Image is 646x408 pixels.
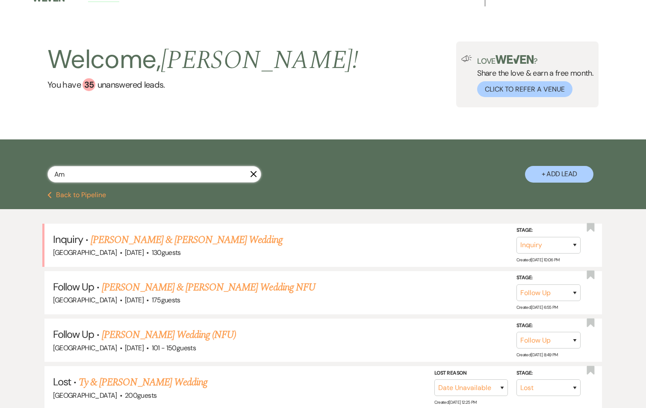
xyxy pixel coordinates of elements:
span: [GEOGRAPHIC_DATA] [53,248,117,257]
a: You have 35 unanswered leads. [47,78,358,91]
span: [PERSON_NAME] ! [161,41,358,80]
label: Stage: [516,369,581,378]
a: [PERSON_NAME] & [PERSON_NAME] Wedding [91,232,282,248]
span: Follow Up [53,280,94,293]
label: Lost Reason [434,369,508,378]
span: [DATE] [125,343,144,352]
label: Stage: [516,273,581,283]
button: Back to Pipeline [47,192,106,198]
span: Created: [DATE] 12:25 PM [434,399,477,405]
span: Created: [DATE] 6:55 PM [516,305,558,310]
span: 175 guests [152,296,180,305]
img: weven-logo-green.svg [496,55,534,64]
h2: Welcome, [47,41,358,78]
span: 200 guests [125,391,156,400]
span: 130 guests [152,248,181,257]
span: Lost [53,375,71,388]
span: [GEOGRAPHIC_DATA] [53,343,117,352]
span: Created: [DATE] 8:49 PM [516,352,558,358]
button: Click to Refer a Venue [477,81,572,97]
p: Love ? [477,55,593,65]
label: Stage: [516,321,581,331]
input: Search by name, event date, email address or phone number [47,166,261,183]
img: loud-speaker-illustration.svg [461,55,472,62]
span: [GEOGRAPHIC_DATA] [53,391,117,400]
span: [DATE] [125,296,144,305]
span: [GEOGRAPHIC_DATA] [53,296,117,305]
span: Follow Up [53,328,94,341]
div: 35 [83,78,95,91]
span: Created: [DATE] 10:06 PM [516,257,560,263]
button: + Add Lead [525,166,593,183]
a: [PERSON_NAME] & [PERSON_NAME] Wedding NFU [102,280,316,295]
div: Share the love & earn a free month. [472,55,593,97]
a: [PERSON_NAME] Wedding (NFU) [102,327,236,343]
span: 101 - 150 guests [152,343,196,352]
span: [DATE] [125,248,144,257]
span: Inquiry [53,233,83,246]
a: Ty & [PERSON_NAME] Wedding [79,375,207,390]
label: Stage: [516,226,581,235]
